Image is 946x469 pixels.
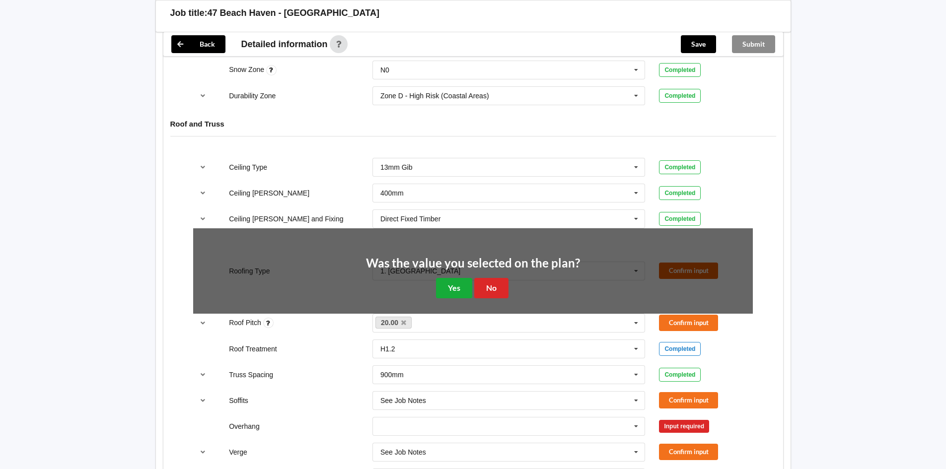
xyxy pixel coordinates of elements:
label: Truss Spacing [229,371,273,379]
div: Zone D - High Risk (Coastal Areas) [380,92,489,99]
div: H1.2 [380,345,395,352]
a: 20.00 [375,317,412,329]
button: Confirm input [659,444,718,460]
div: Completed [659,342,701,356]
h3: Job title: [170,7,208,19]
label: Ceiling Type [229,163,267,171]
label: Verge [229,448,247,456]
div: Completed [659,212,701,226]
div: Direct Fixed Timber [380,215,440,222]
label: Ceiling [PERSON_NAME] [229,189,309,197]
button: Save [681,35,716,53]
div: N0 [380,67,389,73]
label: Overhang [229,422,259,430]
label: Ceiling [PERSON_NAME] and Fixing [229,215,343,223]
button: reference-toggle [193,158,213,176]
label: Roof Treatment [229,345,277,353]
div: Completed [659,186,701,200]
label: Roof Pitch [229,319,263,327]
button: Yes [436,278,472,298]
button: reference-toggle [193,392,213,409]
label: Soffits [229,397,248,404]
button: reference-toggle [193,184,213,202]
h4: Roof and Truss [170,119,776,129]
button: Back [171,35,225,53]
div: See Job Notes [380,397,426,404]
span: Detailed information [241,40,328,49]
div: Completed [659,368,701,382]
div: 400mm [380,190,404,197]
button: Confirm input [659,392,718,408]
button: reference-toggle [193,314,213,332]
div: Completed [659,160,701,174]
div: 900mm [380,371,404,378]
div: Completed [659,63,701,77]
h3: 47 Beach Haven - [GEOGRAPHIC_DATA] [208,7,379,19]
div: Input required [659,420,709,433]
div: See Job Notes [380,449,426,456]
button: reference-toggle [193,210,213,228]
button: No [474,278,509,298]
label: Durability Zone [229,92,276,100]
div: Completed [659,89,701,103]
label: Snow Zone [229,66,266,73]
button: Confirm input [659,315,718,331]
button: reference-toggle [193,87,213,105]
button: reference-toggle [193,366,213,384]
div: 13mm Gib [380,164,413,171]
h2: Was the value you selected on the plan? [366,256,580,271]
button: reference-toggle [193,443,213,461]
